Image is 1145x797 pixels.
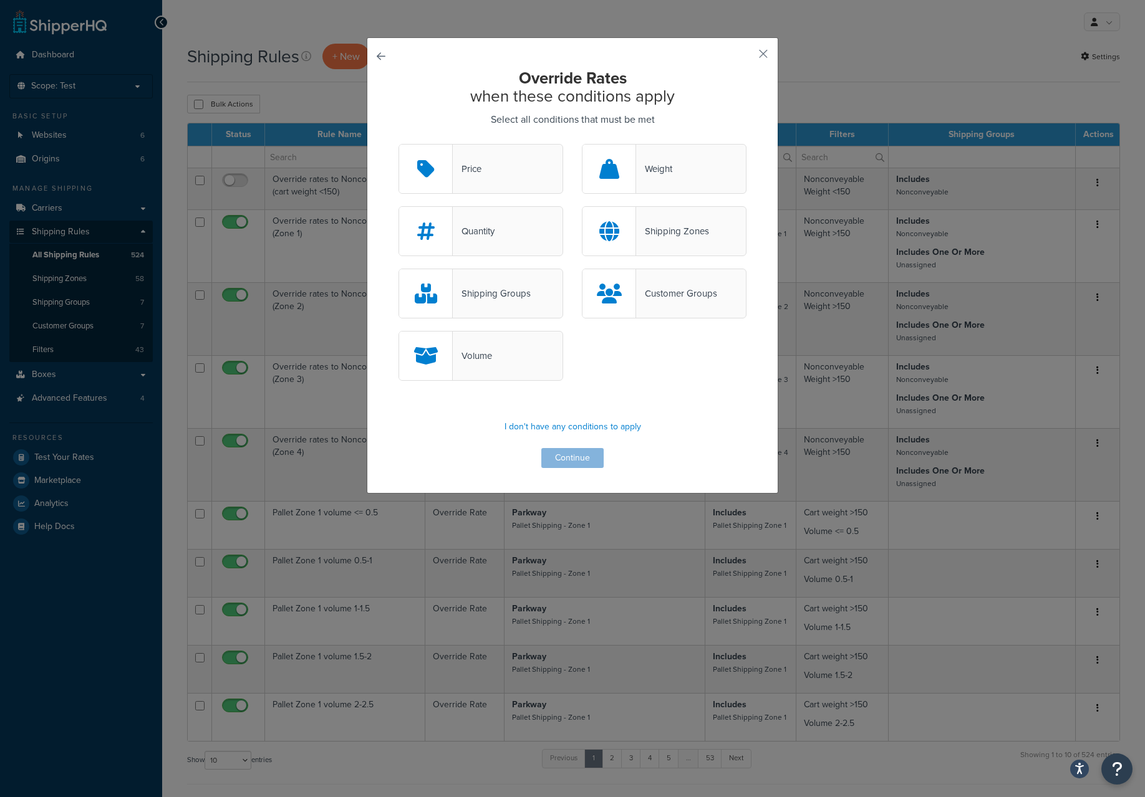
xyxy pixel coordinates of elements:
[636,160,672,178] div: Weight
[1101,753,1133,785] button: Open Resource Center
[453,347,492,365] div: Volume
[636,222,709,240] div: Shipping Zones
[453,285,531,302] div: Shipping Groups
[453,160,481,178] div: Price
[519,66,627,90] strong: Override Rates
[399,69,746,105] h2: when these conditions apply
[636,285,717,302] div: Customer Groups
[399,418,746,436] p: I don't have any conditions to apply
[453,222,495,240] div: Quantity
[399,111,746,128] p: Select all conditions that must be met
